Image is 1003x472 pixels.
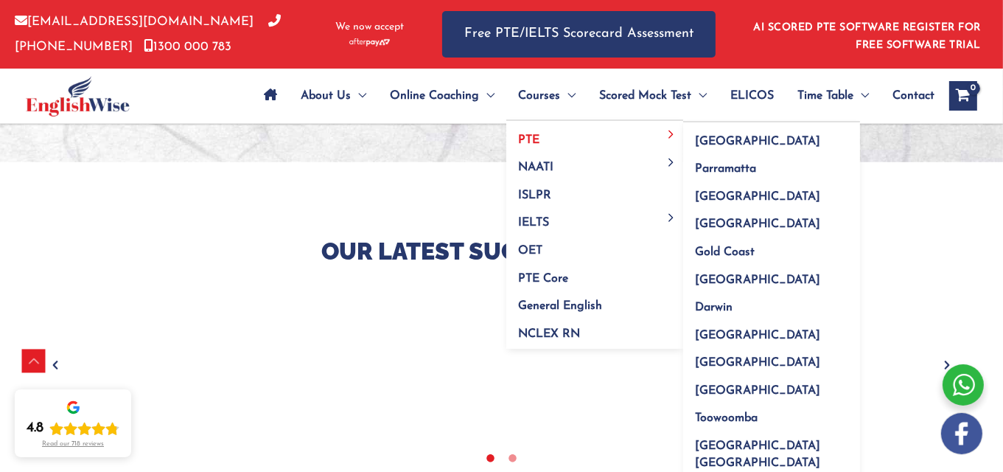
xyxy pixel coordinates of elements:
span: Menu Toggle [560,70,576,122]
span: Parramatta [695,163,756,175]
a: NCLEX RN [506,315,683,349]
span: Scored Mock Test [599,70,691,122]
a: View Shopping Cart, empty [949,81,977,111]
a: About UsMenu Toggle [289,70,378,122]
aside: Header Widget 1 [745,10,988,58]
a: Gold Coast [683,234,860,262]
a: PTE Core [506,260,683,288]
a: OET [506,232,683,260]
span: ISLPR [518,190,551,201]
div: Read our 718 reviews [42,440,104,448]
span: Contact [892,70,934,122]
p: Our Latest Success Stories [60,236,944,267]
span: NAATI [518,162,553,173]
a: [GEOGRAPHIC_DATA] [683,344,860,372]
nav: Site Navigation: Main Menu [252,70,934,122]
span: Courses [518,70,560,122]
span: Online Coaching [390,70,479,122]
span: Menu Toggle [479,70,494,122]
a: [GEOGRAPHIC_DATA] [683,261,860,289]
img: Afterpay-Logo [349,38,390,46]
div: Rating: 4.8 out of 5 [27,420,119,437]
span: [GEOGRAPHIC_DATA] [695,274,820,286]
span: [GEOGRAPHIC_DATA] [695,330,820,341]
a: Online CoachingMenu Toggle [378,70,506,122]
span: Menu Toggle [351,70,366,122]
a: General English [506,288,683,316]
span: Menu Toggle [663,131,680,139]
a: Scored Mock TestMenu Toggle [587,70,719,122]
span: OET [518,245,542,257]
a: [GEOGRAPHIC_DATA] [683,122,860,150]
a: [EMAIL_ADDRESS][DOMAIN_NAME] [15,15,254,28]
button: Next [940,358,955,372]
span: [GEOGRAPHIC_DATA] [695,218,820,230]
a: Toowoomba [683,400,860,428]
a: NAATIMenu Toggle [506,149,683,177]
span: [GEOGRAPHIC_DATA] [695,357,820,369]
a: [GEOGRAPHIC_DATA] [683,206,860,234]
span: Toowoomba [695,412,758,424]
a: Time TableMenu Toggle [786,70,881,122]
a: PTEMenu Toggle [506,121,683,149]
span: PTE Core [518,273,568,285]
a: ISLPR [506,176,683,204]
a: [GEOGRAPHIC_DATA] [683,372,860,400]
a: IELTSMenu Toggle [506,204,683,232]
a: [GEOGRAPHIC_DATA] [683,178,860,206]
a: Free PTE/IELTS Scorecard Assessment [442,11,716,58]
span: General English [518,300,602,312]
span: [GEOGRAPHIC_DATA] [695,136,820,147]
span: NCLEX RN [518,328,580,340]
span: PTE [518,134,539,146]
span: [GEOGRAPHIC_DATA] [695,385,820,397]
a: CoursesMenu Toggle [506,70,587,122]
span: About Us [301,70,351,122]
a: [PHONE_NUMBER] [15,15,281,52]
span: Time Table [797,70,853,122]
a: AI SCORED PTE SOFTWARE REGISTER FOR FREE SOFTWARE TRIAL [754,22,982,51]
a: Darwin [683,289,860,317]
img: white-facebook.png [941,413,982,454]
a: [GEOGRAPHIC_DATA] [683,316,860,344]
img: cropped-ew-logo [26,76,130,117]
span: We now accept [335,20,404,35]
span: Gold Coast [695,246,755,258]
a: 1300 000 783 [144,41,231,53]
span: IELTS [518,217,549,229]
span: [GEOGRAPHIC_DATA] [695,191,820,203]
a: Contact [881,70,934,122]
span: Menu Toggle [663,159,680,167]
button: Previous [49,358,63,372]
a: ELICOS [719,70,786,122]
div: 4.8 [27,420,43,437]
span: [GEOGRAPHIC_DATA] [GEOGRAPHIC_DATA] [695,440,820,469]
span: Menu Toggle [691,70,707,122]
span: ELICOS [730,70,774,122]
span: Darwin [695,302,733,313]
span: Menu Toggle [663,214,680,222]
a: Parramatta [683,150,860,178]
span: Menu Toggle [853,70,869,122]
